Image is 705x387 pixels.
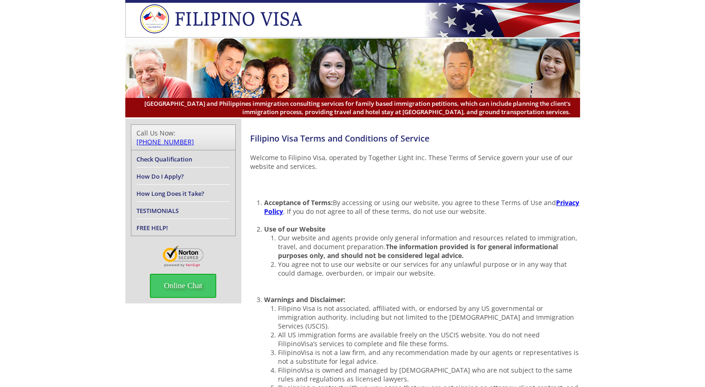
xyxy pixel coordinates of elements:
[251,153,580,171] p: Welcome to Filipino Visa, operated by Together Light Inc. These Terms of Service govern your use ...
[265,198,580,216] span: By accessing or using our website, you agree to these Terms of Use and
[284,207,487,216] span: . If you do not agree to all of these terms, do not use our website.
[137,189,205,198] a: How Long Does it Take?
[278,242,558,260] strong: The information provided is for general informational purposes only, and should not be considered...
[251,133,580,144] h4: Filipino Visa Terms and Conditions of Service
[150,274,216,298] span: Online Chat
[265,198,580,216] strong: Acceptance of Terms:
[137,172,184,181] a: How Do I Apply?
[265,295,346,304] strong: Warnings and Disclaimer:
[278,348,580,366] li: FilipinoVisa is not a law firm, and any recommendation made by our agents or representatives is n...
[278,233,580,260] li: Our website and agents provide only general information and resources related to immigration, tra...
[265,225,326,233] strong: Use of our Website
[137,155,193,163] a: Check Qualification
[137,137,194,146] a: [PHONE_NUMBER]
[278,304,580,330] li: Filipino Visa is not associated, affiliated with, or endorsed by any US governmental or immigrati...
[137,206,179,215] a: TESTIMONIALS
[278,366,580,383] li: FilipinoVisa is owned and managed by [DEMOGRAPHIC_DATA] who are not subject to the same rules and...
[265,198,580,216] a: Privacy Policy
[137,224,168,232] a: FREE HELP!
[135,99,571,116] span: [GEOGRAPHIC_DATA] and Philippines immigration consulting services for family based immigration pe...
[137,129,230,146] div: Call Us Now:
[278,330,580,348] li: All US immigration forms are available freely on the USCIS website. You do not need FilipinoVisa’...
[278,260,580,277] li: You agree not to use our website or our services for any unlawful purpose or in any way that coul...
